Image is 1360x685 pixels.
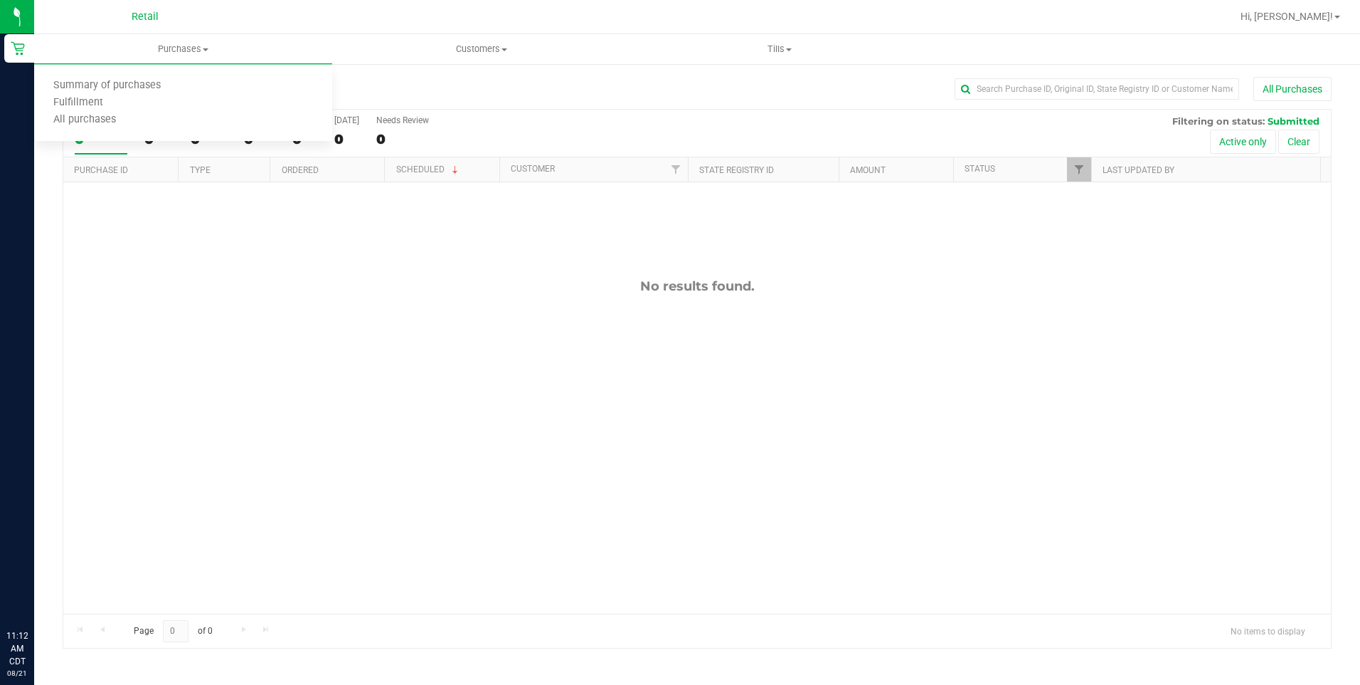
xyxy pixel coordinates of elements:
[6,629,28,668] p: 11:12 AM CDT
[632,43,928,56] span: Tills
[122,620,224,642] span: Page of 0
[631,34,929,64] a: Tills
[965,164,995,174] a: Status
[1210,130,1276,154] button: Active only
[1253,77,1332,101] button: All Purchases
[334,115,359,125] div: [DATE]
[74,165,128,175] a: Purchase ID
[63,278,1331,294] div: No results found.
[1172,115,1265,127] span: Filtering on status:
[42,569,59,586] iframe: Resource center unread badge
[282,165,319,175] a: Ordered
[332,34,630,64] a: Customers
[664,157,688,182] a: Filter
[14,571,57,614] iframe: Resource center
[132,11,159,23] span: Retail
[334,131,359,147] div: 0
[1067,157,1090,182] a: Filter
[11,41,25,56] inline-svg: Retail
[1103,165,1174,175] a: Last Updated By
[34,97,122,109] span: Fulfillment
[1268,115,1319,127] span: Submitted
[34,80,180,92] span: Summary of purchases
[34,43,332,56] span: Purchases
[1278,130,1319,154] button: Clear
[396,164,461,174] a: Scheduled
[699,165,774,175] a: State Registry ID
[190,165,211,175] a: Type
[6,668,28,679] p: 08/21
[34,114,135,126] span: All purchases
[333,43,629,56] span: Customers
[1241,11,1333,22] span: Hi, [PERSON_NAME]!
[376,115,429,125] div: Needs Review
[34,34,332,64] a: Purchases Summary of purchases Fulfillment All purchases
[511,164,555,174] a: Customer
[850,165,886,175] a: Amount
[1219,620,1317,642] span: No items to display
[376,131,429,147] div: 0
[955,78,1239,100] input: Search Purchase ID, Original ID, State Registry ID or Customer Name...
